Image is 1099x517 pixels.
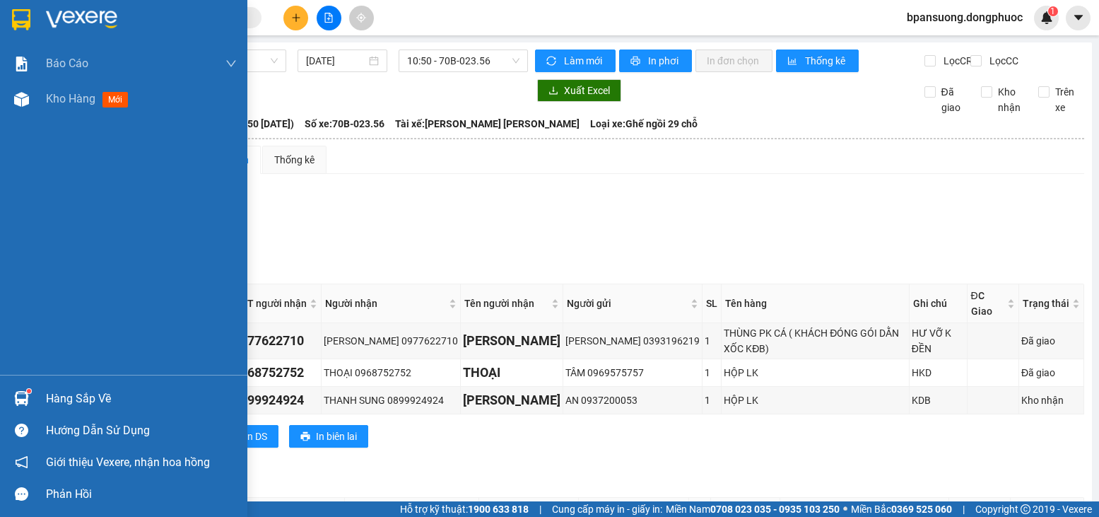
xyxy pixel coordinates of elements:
[1050,6,1055,16] span: 1
[984,53,1021,69] span: Lọc CC
[564,53,604,69] span: Làm mới
[851,501,952,517] span: Miền Bắc
[565,333,700,349] div: [PERSON_NAME] 0393196219
[1072,11,1085,24] span: caret-down
[300,431,310,443] span: printer
[407,50,519,71] span: 10:50 - 70B-023.56
[461,323,563,359] td: TY LÊ
[218,425,278,448] button: printerIn DS
[567,296,688,311] span: Người gửi
[805,53,847,69] span: Thống kê
[231,323,322,359] td: 0977622710
[102,92,128,108] span: mới
[546,56,558,67] span: sync
[971,288,1004,319] span: ĐC Giao
[14,92,29,107] img: warehouse-icon
[324,13,334,23] span: file-add
[15,455,28,469] span: notification
[1048,6,1058,16] sup: 1
[936,84,971,115] span: Đã giao
[395,116,580,132] span: Tài xế: [PERSON_NAME] [PERSON_NAME]
[787,56,799,67] span: bar-chart
[316,429,357,444] span: In biên lai
[235,296,307,311] span: SĐT người nhận
[776,50,859,72] button: bar-chartThống kê
[912,325,965,356] div: HƯ VỠ K ĐỀN
[400,501,529,517] span: Hỗ trợ kỹ thuật:
[46,484,237,505] div: Phản hồi
[963,501,965,517] span: |
[891,504,952,515] strong: 0369 525 060
[895,8,1034,26] span: bpansuong.dongphuoc
[233,331,319,351] div: 0977622710
[630,56,642,67] span: printer
[565,393,700,408] div: AN 0937200053
[464,296,548,311] span: Tên người nhận
[564,83,610,98] span: Xuất Excel
[695,50,772,72] button: In đơn chọn
[46,92,95,105] span: Kho hàng
[461,359,563,387] td: THOẠI
[283,6,308,30] button: plus
[46,54,88,72] span: Báo cáo
[14,391,29,406] img: warehouse-icon
[27,389,31,393] sup: 1
[548,86,558,97] span: download
[46,420,237,441] div: Hướng dẫn sử dụng
[705,365,719,381] div: 1
[233,390,319,410] div: 0899924924
[225,58,237,69] span: down
[552,501,662,517] span: Cung cấp máy in - giấy in:
[461,387,563,414] td: THANH SUNG
[15,487,28,501] span: message
[1021,333,1081,349] div: Đã giao
[703,284,722,323] th: SL
[938,53,975,69] span: Lọc CR
[705,393,719,408] div: 1
[537,79,621,102] button: downloadXuất Excel
[463,390,560,410] div: [PERSON_NAME]
[325,296,446,311] span: Người nhận
[724,325,907,356] div: THÙNG PK CÁ ( KHÁCH ĐÓNG GÓI DẰN XỐC KĐB)
[231,359,322,387] td: 0968752752
[619,50,692,72] button: printerIn phơi
[463,363,560,383] div: THOẠI
[291,13,301,23] span: plus
[1040,11,1053,24] img: icon-new-feature
[46,388,237,409] div: Hàng sắp về
[1050,84,1085,115] span: Trên xe
[306,53,365,69] input: 12/10/2025
[724,393,907,408] div: HỘP LK
[231,387,322,414] td: 0899924924
[324,393,458,408] div: THANH SUNG 0899924924
[912,365,965,381] div: HKD
[289,425,368,448] button: printerIn biên lai
[710,504,840,515] strong: 0708 023 035 - 0935 103 250
[590,116,698,132] span: Loại xe: Ghế ngồi 29 chỗ
[565,365,700,381] div: TÂM 0969575757
[324,365,458,381] div: THOẠI 0968752752
[14,57,29,71] img: solution-icon
[317,6,341,30] button: file-add
[463,331,560,351] div: [PERSON_NAME]
[722,284,910,323] th: Tên hàng
[1023,296,1069,311] span: Trạng thái
[356,13,366,23] span: aim
[46,453,210,471] span: Giới thiệu Vexere, nhận hoa hồng
[843,506,847,512] span: ⚪️
[233,363,319,383] div: 0968752752
[1021,365,1081,381] div: Đã giao
[648,53,681,69] span: In phơi
[1066,6,1091,30] button: caret-down
[1021,504,1030,514] span: copyright
[1021,393,1081,408] div: Kho nhận
[912,393,965,408] div: KDB
[992,84,1028,115] span: Kho nhận
[666,501,840,517] span: Miền Nam
[724,365,907,381] div: HỘP LK
[15,424,28,437] span: question-circle
[12,9,30,30] img: logo-vxr
[910,284,968,323] th: Ghi chú
[468,504,529,515] strong: 1900 633 818
[245,429,267,444] span: In DS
